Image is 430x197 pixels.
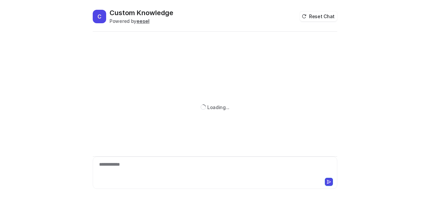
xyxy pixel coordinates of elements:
b: eesel [136,18,149,24]
div: Loading... [207,104,229,111]
h2: Custom Knowledge [110,8,173,18]
span: C [93,10,106,23]
button: Reset Chat [300,11,337,21]
div: Powered by [110,18,173,25]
